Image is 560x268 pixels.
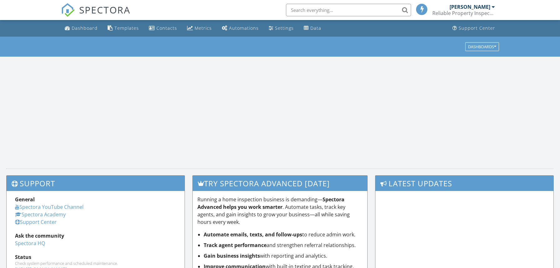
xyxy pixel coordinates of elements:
div: Dashboards [468,44,496,49]
div: Ask the community [15,232,176,240]
div: Templates [115,25,139,31]
strong: Spectora Advanced helps you work smarter [197,196,344,210]
a: Data [301,23,324,34]
div: Dashboard [72,25,98,31]
a: Contacts [146,23,180,34]
a: Dashboard [62,23,100,34]
li: with reporting and analytics. [204,252,362,260]
p: Running a home inspection business is demanding— . Automate tasks, track key agents, and gain ins... [197,196,362,226]
div: Automations [229,25,259,31]
a: Settings [266,23,296,34]
a: Spectora Academy [15,211,66,218]
h3: Support [7,176,185,191]
div: Contacts [156,25,177,31]
li: to reduce admin work. [204,231,362,238]
div: Settings [275,25,294,31]
div: Check system performance and scheduled maintenance. [15,261,176,266]
div: Reliable Property Inspections of WNY, LLC [432,10,495,16]
div: [PERSON_NAME] [450,4,490,10]
strong: General [15,196,35,203]
div: Data [310,25,321,31]
div: Status [15,253,176,261]
input: Search everything... [286,4,411,16]
strong: Automate emails, texts, and follow-ups [204,231,302,238]
img: The Best Home Inspection Software - Spectora [61,3,75,17]
a: Spectora HQ [15,240,45,247]
a: Support Center [15,219,57,225]
strong: Track agent performance [204,242,267,249]
a: Automations (Basic) [219,23,261,34]
a: Spectora YouTube Channel [15,204,84,210]
button: Dashboards [465,42,499,51]
div: Support Center [459,25,495,31]
h3: Try spectora advanced [DATE] [193,176,367,191]
span: SPECTORA [79,3,130,16]
a: SPECTORA [61,8,130,22]
a: Support Center [450,23,498,34]
h3: Latest Updates [375,176,553,191]
strong: Gain business insights [204,252,260,259]
a: Templates [105,23,141,34]
li: and strengthen referral relationships. [204,241,362,249]
a: Metrics [185,23,214,34]
div: Metrics [195,25,212,31]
